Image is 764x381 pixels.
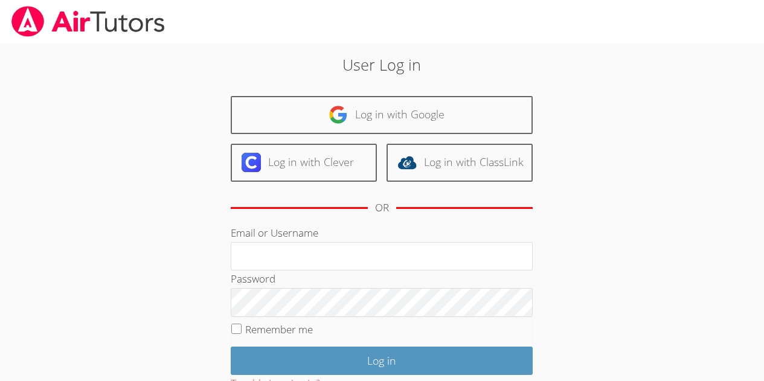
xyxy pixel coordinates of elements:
[231,272,275,286] label: Password
[375,199,389,217] div: OR
[231,144,377,182] a: Log in with Clever
[329,105,348,124] img: google-logo-50288ca7cdecda66e5e0955fdab243c47b7ad437acaf1139b6f446037453330a.svg
[231,226,318,240] label: Email or Username
[176,53,588,76] h2: User Log in
[10,6,166,37] img: airtutors_banner-c4298cdbf04f3fff15de1276eac7730deb9818008684d7c2e4769d2f7ddbe033.png
[231,96,533,134] a: Log in with Google
[397,153,417,172] img: classlink-logo-d6bb404cc1216ec64c9a2012d9dc4662098be43eaf13dc465df04b49fa7ab582.svg
[242,153,261,172] img: clever-logo-6eab21bc6e7a338710f1a6ff85c0baf02591cd810cc4098c63d3a4b26e2feb20.svg
[231,347,533,375] input: Log in
[245,322,313,336] label: Remember me
[387,144,533,182] a: Log in with ClassLink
